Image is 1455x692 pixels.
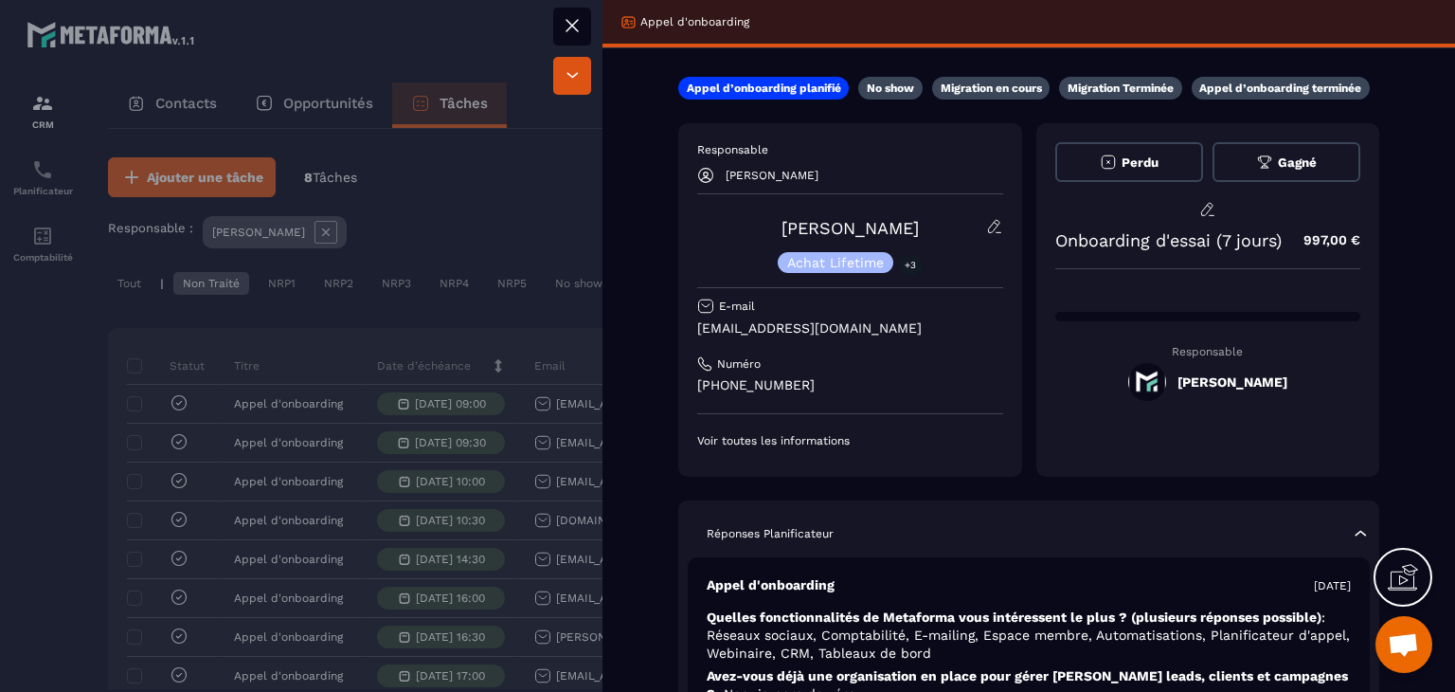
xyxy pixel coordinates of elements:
p: Réponses Planificateur [707,526,834,541]
p: Responsable [697,142,1003,157]
button: Gagné [1212,142,1360,182]
p: 997,00 € [1284,222,1360,259]
p: Migration Terminée [1068,81,1174,96]
p: [PHONE_NUMBER] [697,376,1003,394]
span: : Réseaux sociaux, Comptabilité, E-mailing, Espace membre, Automatisations, Planificateur d'appel... [707,610,1350,661]
p: Onboarding d'essai (7 jours) [1055,230,1282,250]
p: [PERSON_NAME] [726,169,818,182]
p: Appel d’onboarding planifié [687,81,841,96]
p: [DATE] [1314,578,1351,593]
span: Gagné [1278,155,1317,170]
p: +3 [898,255,923,275]
p: [EMAIL_ADDRESS][DOMAIN_NAME] [697,319,1003,337]
p: Appel d'onboarding [707,576,835,594]
p: Voir toutes les informations [697,433,1003,448]
p: Appel d'onboarding [640,14,749,29]
a: [PERSON_NAME] [781,218,919,238]
button: Perdu [1055,142,1203,182]
p: Achat Lifetime [787,256,884,269]
h5: [PERSON_NAME] [1177,374,1287,390]
a: Ouvrir le chat [1375,616,1432,673]
p: Responsable [1055,345,1361,358]
span: Perdu [1122,155,1159,170]
p: Migration en cours [941,81,1042,96]
p: E-mail [719,299,755,314]
p: No show [867,81,914,96]
p: Quelles fonctionnalités de Metaforma vous intéressent le plus ? (plusieurs réponses possible) [707,609,1351,663]
p: Numéro [717,356,761,372]
p: Appel d’onboarding terminée [1199,81,1361,96]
